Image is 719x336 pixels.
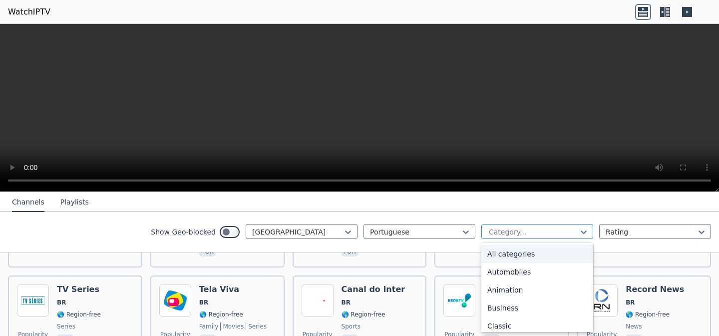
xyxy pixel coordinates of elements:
h6: Tela Viva [199,284,267,294]
span: 🌎 Region-free [57,310,101,318]
span: BR [57,298,66,306]
span: BR [342,298,351,306]
span: family [199,322,219,330]
span: sports [342,322,360,330]
span: series [57,322,75,330]
span: BR [199,298,208,306]
a: WatchIPTV [8,6,50,18]
div: Animation [481,281,593,299]
span: 🌎 Region-free [199,310,243,318]
h6: Canal do Inter [342,284,405,294]
div: All categories [481,245,593,263]
span: BR [626,298,635,306]
button: Playlists [60,193,89,212]
span: 🌎 Region-free [342,310,385,318]
img: TV Series [17,284,49,316]
img: Record News [586,284,618,316]
img: Canal do Inter [302,284,334,316]
h6: TV Series [57,284,101,294]
button: Channels [12,193,44,212]
div: Classic [481,317,593,335]
span: series [246,322,267,330]
span: 🌎 Region-free [626,310,670,318]
span: movies [220,322,244,330]
h6: Record News [626,284,684,294]
img: Rede TV! [443,284,475,316]
span: news [626,322,642,330]
div: Automobiles [481,263,593,281]
img: Tela Viva [159,284,191,316]
div: Business [481,299,593,317]
label: Show Geo-blocked [151,227,216,237]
